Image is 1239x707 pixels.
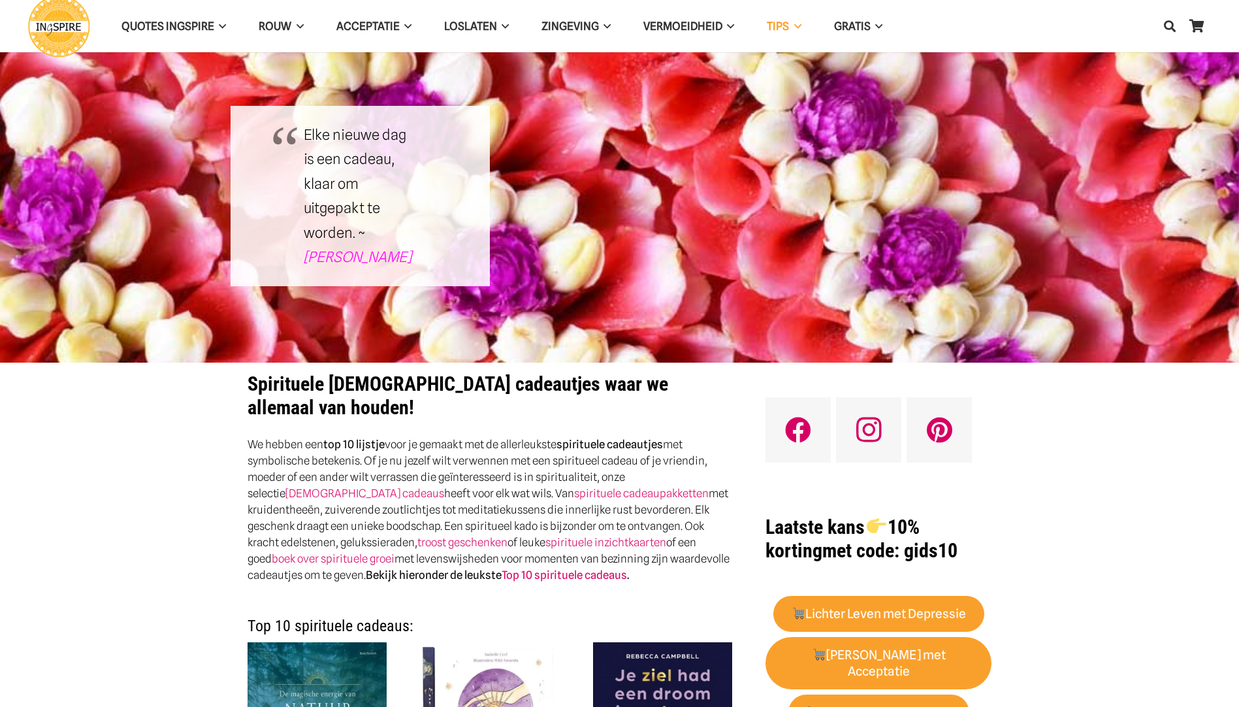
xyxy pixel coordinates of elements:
[259,20,291,33] span: ROUW
[497,10,509,42] span: Loslaten Menu
[765,637,991,689] a: 🛒[PERSON_NAME] met Acceptatie
[366,568,629,582] strong: Bekijk hieronder de leukste .
[627,10,750,43] a: VERMOEIDHEIDVERMOEIDHEID Menu
[525,10,627,43] a: ZingevingZingeving Menu
[836,397,901,463] a: Instagram
[792,606,967,621] strong: Lichter Leven met Depressie
[574,487,709,500] a: spirituele cadeaupakketten
[248,436,733,584] p: We hebben een voor je gemaakt met de allerleukste met symbolische betekenis. Of je nu jezelf wilt...
[272,552,394,565] a: boek over spirituele groei
[502,568,627,582] a: Top 10 spirituele cadeaus
[643,20,722,33] span: VERMOEIDHEID
[792,607,805,619] img: 🛒
[722,10,734,42] span: VERMOEIDHEID Menu
[304,123,417,270] p: Elke nieuwe dag is een cadeau, klaar om uitgepakt te worden. ~
[121,20,214,33] span: QUOTES INGSPIRE
[336,20,400,33] span: Acceptatie
[813,648,825,661] img: 🛒
[320,10,428,43] a: AcceptatieAcceptatie Menu
[541,20,599,33] span: Zingeving
[417,536,507,549] a: troost geschenken
[285,487,444,500] a: [DEMOGRAPHIC_DATA] cadeaus
[907,397,972,463] a: Pinterest
[750,10,817,43] a: TIPSTIPS Menu
[789,10,801,42] span: TIPS Menu
[1157,10,1183,42] a: Zoeken
[818,10,899,43] a: GRATISGRATIS Menu
[214,10,226,42] span: QUOTES INGSPIRE Menu
[599,10,611,42] span: Zingeving Menu
[812,648,946,679] strong: [PERSON_NAME] met Acceptatie
[304,248,411,265] a: [PERSON_NAME]
[773,596,984,632] a: 🛒Lichter Leven met Depressie
[291,10,303,42] span: ROUW Menu
[400,10,411,42] span: Acceptatie Menu
[765,516,991,563] h1: met code: gids10
[867,516,886,536] img: 👉
[767,20,789,33] span: TIPS
[556,438,663,451] strong: spirituele cadeautjes
[765,397,831,463] a: Facebook
[105,10,242,43] a: QUOTES INGSPIREQUOTES INGSPIRE Menu
[834,20,871,33] span: GRATIS
[323,438,385,451] strong: top 10 lijstje
[242,10,319,43] a: ROUWROUW Menu
[248,372,733,419] h1: Spirituele [DEMOGRAPHIC_DATA] cadeautjes waar we allemaal van houden!
[428,10,525,43] a: LoslatenLoslaten Menu
[765,516,919,562] strong: Laatste kans 10% korting
[545,536,666,549] a: spirituele inzichtkaarten
[871,10,882,42] span: GRATIS Menu
[248,600,733,635] h2: Top 10 spirituele cadeaus:
[444,20,497,33] span: Loslaten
